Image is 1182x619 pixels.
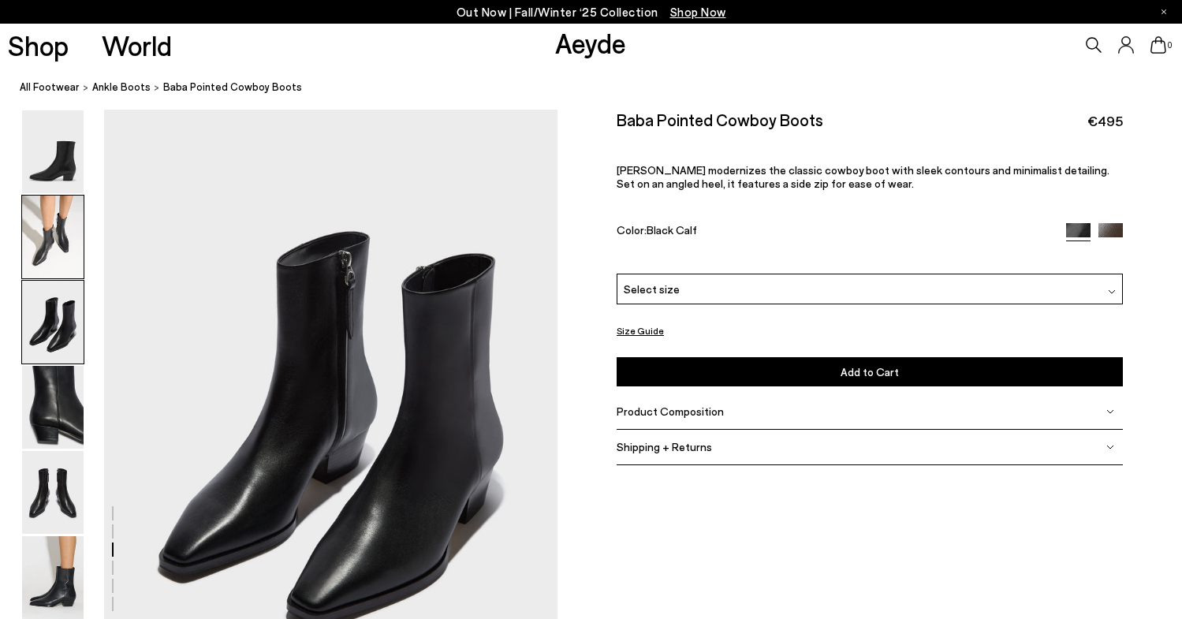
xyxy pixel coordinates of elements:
[457,2,726,22] p: Out Now | Fall/Winter ‘25 Collection
[617,223,1050,241] div: Color:
[555,26,626,59] a: Aeyde
[22,536,84,619] img: Baba Pointed Cowboy Boots - Image 6
[617,321,664,341] button: Size Guide
[624,281,680,297] span: Select size
[1108,288,1116,296] img: svg%3E
[22,451,84,534] img: Baba Pointed Cowboy Boots - Image 5
[617,440,712,453] span: Shipping + Returns
[8,32,69,59] a: Shop
[163,79,302,95] span: Baba Pointed Cowboy Boots
[617,405,724,418] span: Product Composition
[22,366,84,449] img: Baba Pointed Cowboy Boots - Image 4
[617,110,823,129] h2: Baba Pointed Cowboy Boots
[22,196,84,278] img: Baba Pointed Cowboy Boots - Image 2
[647,223,697,237] span: Black Calf
[92,79,151,95] a: ankle boots
[92,80,151,93] span: ankle boots
[22,110,84,193] img: Baba Pointed Cowboy Boots - Image 1
[617,356,1123,386] button: Add to Cart
[1106,408,1114,416] img: svg%3E
[102,32,172,59] a: World
[670,5,726,19] span: Navigate to /collections/new-in
[1106,443,1114,451] img: svg%3E
[1087,111,1123,131] span: €495
[20,66,1182,110] nav: breadcrumb
[22,281,84,364] img: Baba Pointed Cowboy Boots - Image 3
[1150,36,1166,54] a: 0
[841,364,899,378] span: Add to Cart
[1166,41,1174,50] span: 0
[617,163,1123,190] p: [PERSON_NAME] modernizes the classic cowboy boot with sleek contours and minimalist detailing. Se...
[20,79,80,95] a: All Footwear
